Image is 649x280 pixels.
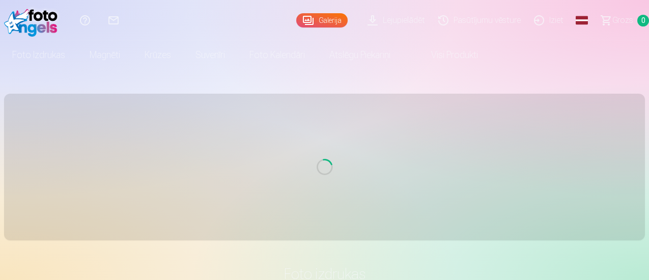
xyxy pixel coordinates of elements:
a: Visi produkti [403,41,490,69]
a: Foto kalendāri [237,41,317,69]
a: Krūzes [132,41,183,69]
img: /fa1 [4,4,63,37]
span: 0 [637,15,649,26]
a: Magnēti [77,41,132,69]
a: Atslēgu piekariņi [317,41,403,69]
a: Suvenīri [183,41,237,69]
span: Grozs [612,14,633,26]
a: Galerija [296,13,348,27]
